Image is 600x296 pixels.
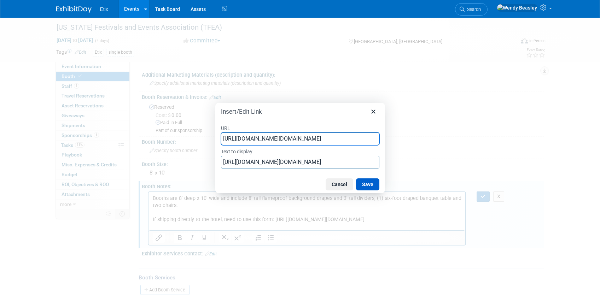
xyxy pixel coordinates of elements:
[221,123,379,132] label: URL
[56,6,92,13] img: ExhibitDay
[356,178,379,190] button: Save
[465,7,481,12] span: Search
[215,103,385,193] div: Insert/Edit Link
[367,106,379,118] button: Close
[326,178,353,190] button: Cancel
[100,6,108,12] span: Etix
[221,108,262,116] h1: Insert/Edit Link
[4,3,314,31] body: Rich Text Area. Press ALT-0 for help.
[4,3,313,31] p: Booths are 8' deep x 10' wide and include 8' tall flameproof background drapes and 3' tall divide...
[455,3,488,16] a: Search
[221,147,379,156] label: Text to display
[497,4,537,12] img: Wendy Beasley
